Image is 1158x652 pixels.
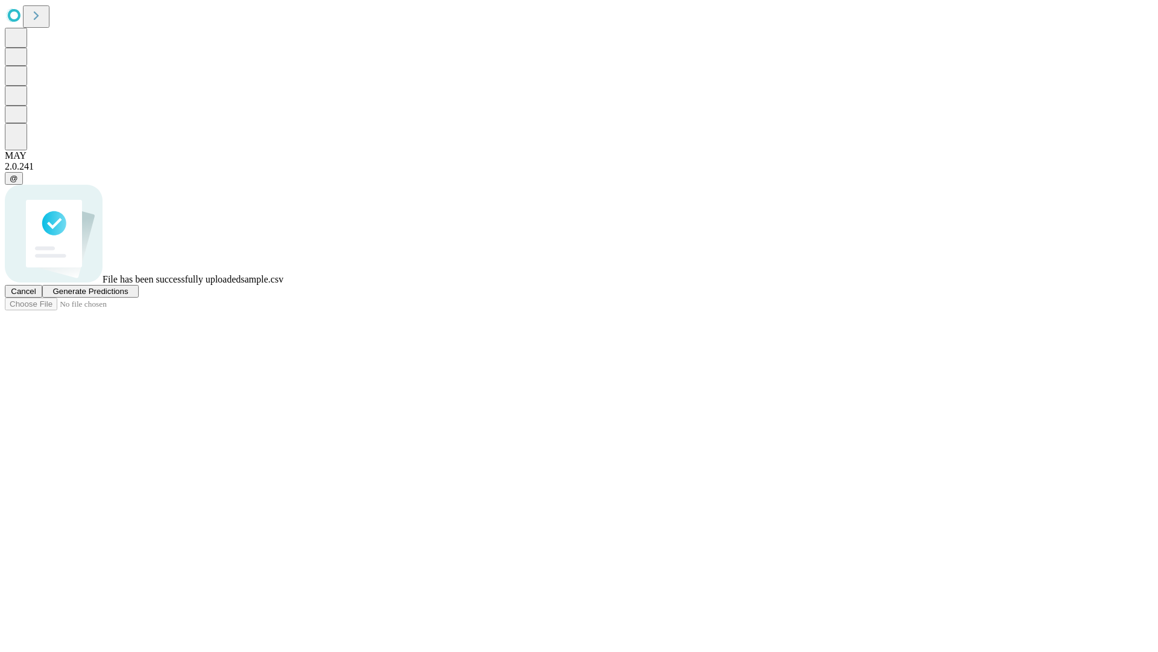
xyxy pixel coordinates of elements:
div: 2.0.241 [5,161,1153,172]
span: Cancel [11,287,36,296]
button: Cancel [5,285,42,298]
button: @ [5,172,23,185]
span: File has been successfully uploaded [103,274,241,284]
span: sample.csv [241,274,283,284]
div: MAY [5,150,1153,161]
span: @ [10,174,18,183]
span: Generate Predictions [52,287,128,296]
button: Generate Predictions [42,285,139,298]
